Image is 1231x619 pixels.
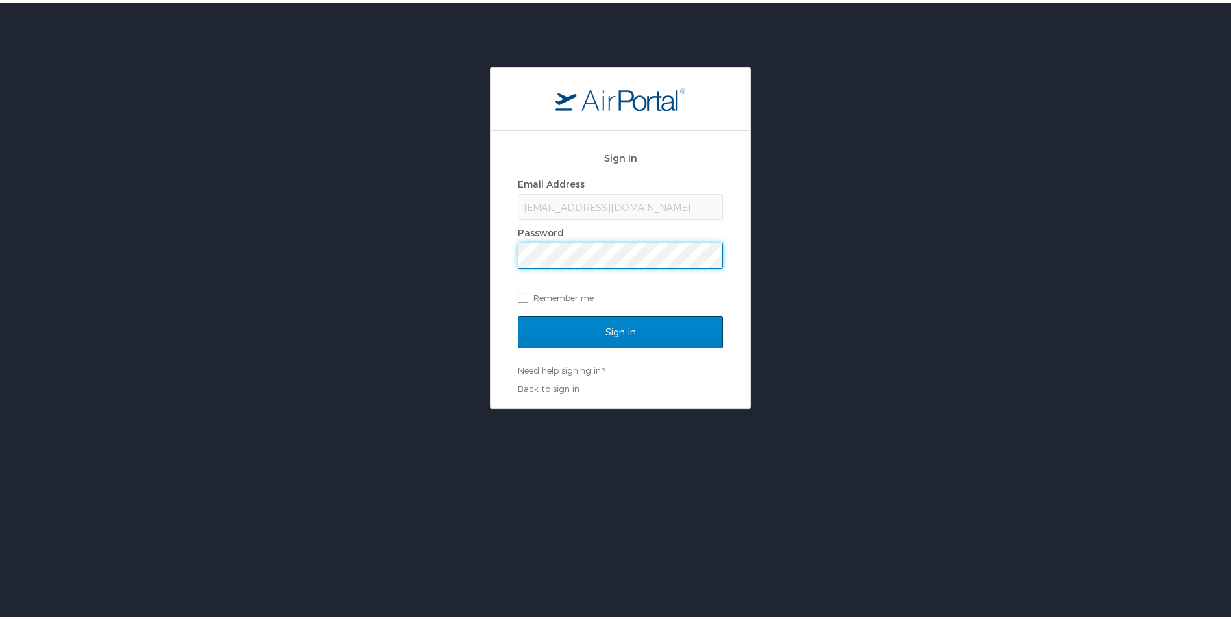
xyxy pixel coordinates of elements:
a: Need help signing in? [518,363,605,373]
label: Password [518,225,564,236]
h2: Sign In [518,148,723,163]
input: Sign In [518,313,723,346]
label: Remember me [518,285,723,305]
label: Email Address [518,176,585,187]
img: logo [555,85,685,108]
a: Back to sign in [518,381,579,391]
